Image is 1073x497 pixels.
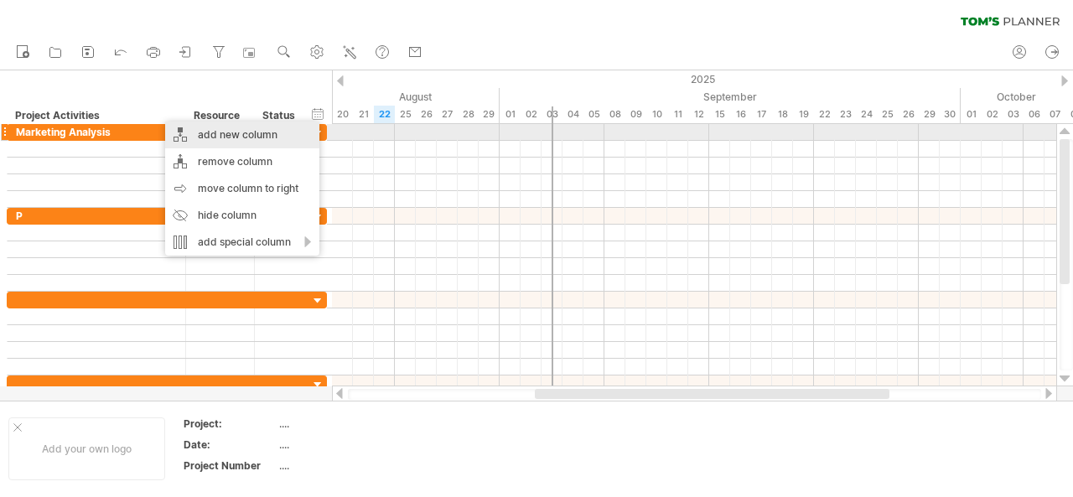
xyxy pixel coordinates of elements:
[940,106,961,123] div: Tuesday, 30 September 2025
[262,107,299,124] div: Status
[194,107,245,124] div: Resource
[856,106,877,123] div: Wednesday, 24 September 2025
[562,106,583,123] div: Thursday, 4 September 2025
[332,106,353,123] div: Wednesday, 20 August 2025
[646,106,667,123] div: Wednesday, 10 September 2025
[165,175,319,202] div: move column to right
[16,208,177,224] div: P
[279,458,420,473] div: ....
[583,106,604,123] div: Friday, 5 September 2025
[165,202,319,229] div: hide column
[353,106,374,123] div: Thursday, 21 August 2025
[279,417,420,431] div: ....
[877,106,898,123] div: Thursday, 25 September 2025
[500,106,521,123] div: Monday, 1 September 2025
[16,124,177,140] div: Marketing Analysis
[374,106,395,123] div: Friday, 22 August 2025
[500,88,961,106] div: September 2025
[772,106,793,123] div: Thursday, 18 September 2025
[751,106,772,123] div: Wednesday, 17 September 2025
[279,437,420,452] div: ....
[982,106,1003,123] div: Thursday, 2 October 2025
[15,107,176,124] div: Project Activities
[814,106,835,123] div: Monday, 22 September 2025
[667,106,688,123] div: Thursday, 11 September 2025
[184,458,276,473] div: Project Number
[1003,106,1024,123] div: Friday, 3 October 2025
[793,106,814,123] div: Friday, 19 September 2025
[730,106,751,123] div: Tuesday, 16 September 2025
[625,106,646,123] div: Tuesday, 9 September 2025
[835,106,856,123] div: Tuesday, 23 September 2025
[458,106,479,123] div: Thursday, 28 August 2025
[542,106,562,123] div: Wednesday, 3 September 2025
[919,106,940,123] div: Monday, 29 September 2025
[395,106,416,123] div: Monday, 25 August 2025
[416,106,437,123] div: Tuesday, 26 August 2025
[709,106,730,123] div: Monday, 15 September 2025
[479,106,500,123] div: Friday, 29 August 2025
[688,106,709,123] div: Friday, 12 September 2025
[165,122,319,148] div: add new column
[1044,106,1065,123] div: Tuesday, 7 October 2025
[165,229,319,256] div: add special column
[604,106,625,123] div: Monday, 8 September 2025
[898,106,919,123] div: Friday, 26 September 2025
[1024,106,1044,123] div: Monday, 6 October 2025
[184,437,276,452] div: Date:
[8,417,165,480] div: Add your own logo
[184,417,276,431] div: Project:
[521,106,542,123] div: Tuesday, 2 September 2025
[961,106,982,123] div: Wednesday, 1 October 2025
[437,106,458,123] div: Wednesday, 27 August 2025
[165,148,319,175] div: remove column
